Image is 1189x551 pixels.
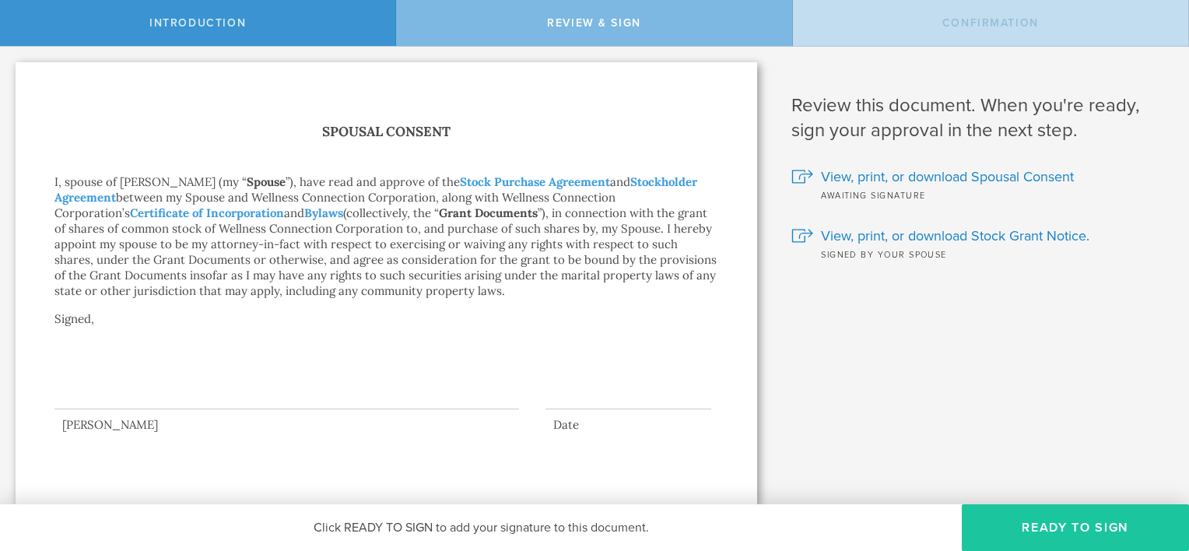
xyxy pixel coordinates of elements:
h1: Spousal Consent [54,121,718,143]
span: Click READY TO SIGN to add your signature to this document. [314,520,649,535]
div: [PERSON_NAME] [54,417,519,433]
p: Signed, [54,311,718,358]
span: View, print, or download Stock Grant Notice. [821,226,1089,246]
span: Confirmation [942,16,1039,30]
span: View, print, or download Spousal Consent [821,167,1074,187]
div: Awaiting signature [791,187,1166,202]
a: Stock Purchase Agreement [460,174,610,189]
a: Stockholder Agreement [54,174,697,205]
div: Date [545,417,711,433]
span: Review & Sign [547,16,641,30]
p: I, spouse of [PERSON_NAME] (my “ ”), have read and approve of the and between my Spouse and Welln... [54,174,718,299]
h1: Review this document. When you're ready, sign your approval in the next step. [791,93,1166,143]
div: Signed by your spouse [791,246,1166,261]
strong: Spouse [247,174,286,189]
button: Ready to Sign [962,504,1189,551]
strong: Grant Documents [439,205,538,220]
a: Certificate of Incorporation [130,205,284,220]
a: Bylaws [304,205,343,220]
span: Introduction [149,16,246,30]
